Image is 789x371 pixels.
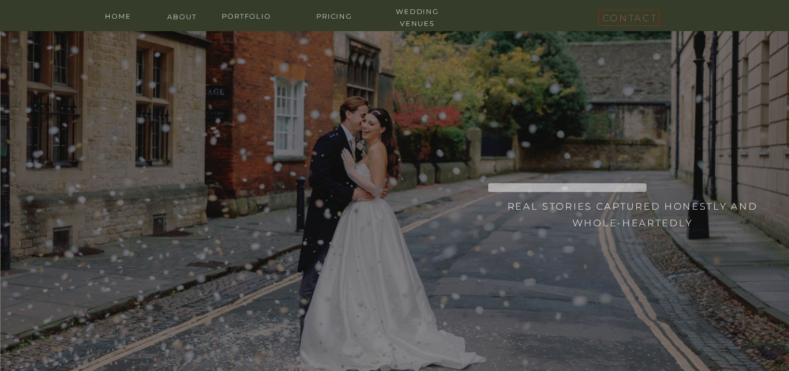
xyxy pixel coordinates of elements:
a: home [98,10,139,20]
a: wedding venues [386,6,449,16]
a: about [162,11,203,21]
a: contact [603,10,654,22]
a: portfolio [216,10,278,20]
a: Pricing [303,10,366,20]
h3: Real stories captured honestly and whole-heartedly [503,198,761,244]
